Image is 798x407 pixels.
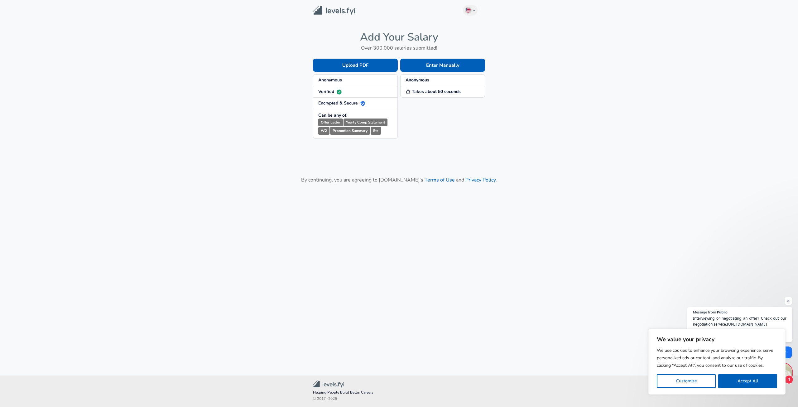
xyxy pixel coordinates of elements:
strong: Anonymous [406,77,429,83]
span: © 2017 - 2025 [313,396,485,402]
button: Accept All [718,374,777,388]
img: Levels.fyi [313,6,355,15]
small: W2 [318,127,329,135]
h4: Add Your Salary [313,31,485,44]
a: Privacy Policy [465,177,496,183]
p: We use cookies to enhance your browsing experience, serve personalized ads or content, and analyz... [657,347,777,369]
small: Offer Letter [318,119,343,126]
small: Promotion Summary [330,127,370,135]
small: Yearly Comp Statement [344,119,387,126]
a: Terms of Use [425,177,455,183]
strong: Verified [318,89,342,94]
h6: Over 300,000 salaries submitted! [313,44,485,52]
p: We value your privacy [657,336,777,343]
strong: Anonymous [318,77,342,83]
img: Levels.fyi Community [313,380,344,388]
div: Open chat [773,363,792,382]
button: Enter Manually [400,59,485,72]
span: Interviewing or negotiating an offer? Check out our negotiation service: Increase in your offer g... [693,315,786,339]
div: We value your privacy [648,329,786,395]
strong: Encrypted & Secure [318,100,365,106]
button: Upload PDF [313,59,398,72]
strong: Can be any of: [318,112,347,118]
button: English (US) [463,5,478,16]
span: 1 [785,375,793,384]
img: English (US) [466,8,471,13]
button: Customize [657,374,716,388]
span: Publio [717,310,728,314]
span: Message from [693,310,716,314]
span: Helping People Build Better Careers [313,390,485,396]
small: Etc [371,127,381,135]
strong: Takes about 50 seconds [406,89,461,94]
